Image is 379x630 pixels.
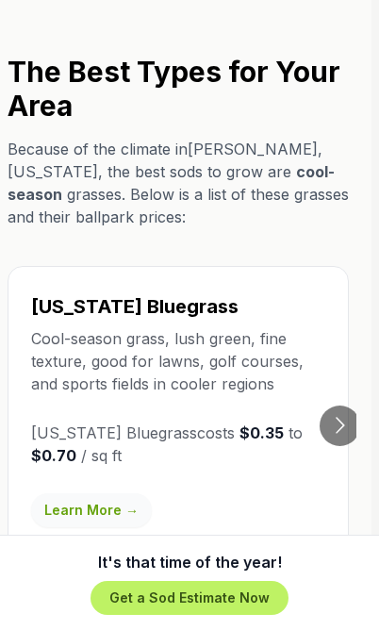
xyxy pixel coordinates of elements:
[98,551,282,573] p: It's that time of the year!
[320,406,360,446] button: Go to next slide
[31,422,325,467] p: [US_STATE] Bluegrass costs to / sq ft
[8,138,356,228] p: Because of the climate in [PERSON_NAME] , [US_STATE] , the best sods to grow are grasses. Below i...
[31,293,325,320] h3: [US_STATE] Bluegrass
[239,423,284,442] strong: $0.35
[31,327,325,395] p: Cool-season grass, lush green, fine texture, good for lawns, golf courses, and sports fields in c...
[31,493,152,527] a: Learn More →
[8,55,356,123] h2: The Best Types for Your Area
[91,581,288,615] button: Get a Sod Estimate Now
[31,446,76,465] strong: $0.70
